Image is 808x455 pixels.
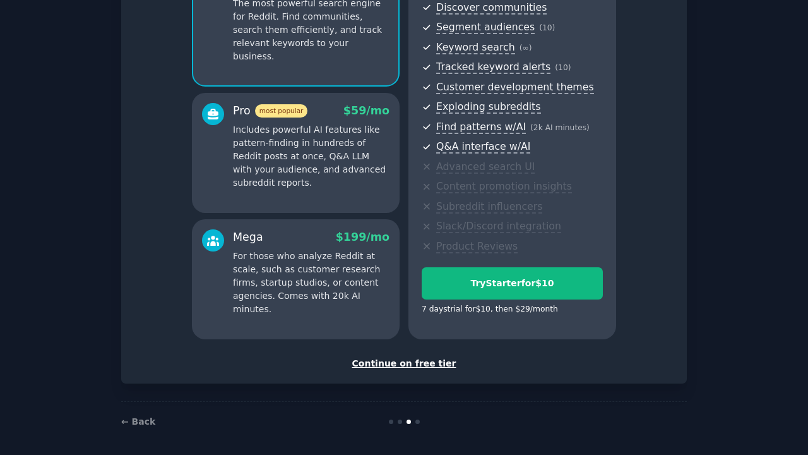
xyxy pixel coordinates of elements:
span: Content promotion insights [436,180,572,193]
span: Product Reviews [436,240,518,253]
span: Tracked keyword alerts [436,61,550,74]
span: $ 199 /mo [336,231,389,243]
span: Advanced search UI [436,161,535,174]
div: Continue on free tier [134,357,674,370]
span: ( 10 ) [539,23,555,32]
span: Q&A interface w/AI [436,140,530,154]
div: 7 days trial for $10 , then $ 29 /month [422,304,558,315]
span: Discover communities [436,1,547,15]
span: ( ∞ ) [520,44,532,52]
div: Pro [233,103,307,119]
span: Subreddit influencers [436,200,542,214]
span: Exploding subreddits [436,100,540,114]
a: ← Back [121,416,155,427]
div: Try Starter for $10 [422,277,602,290]
span: ( 2k AI minutes ) [530,123,590,132]
span: ( 10 ) [555,63,571,72]
span: Slack/Discord integration [436,220,561,233]
span: most popular [255,104,308,118]
div: Mega [233,229,263,245]
button: TryStarterfor$10 [422,267,603,300]
p: Includes powerful AI features like pattern-finding in hundreds of Reddit posts at once, Q&A LLM w... [233,123,389,190]
span: Customer development themes [436,81,594,94]
span: Find patterns w/AI [436,121,526,134]
span: $ 59 /mo [343,104,389,117]
p: For those who analyze Reddit at scale, such as customer research firms, startup studios, or conte... [233,250,389,316]
span: Segment audiences [436,21,535,34]
span: Keyword search [436,41,515,54]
